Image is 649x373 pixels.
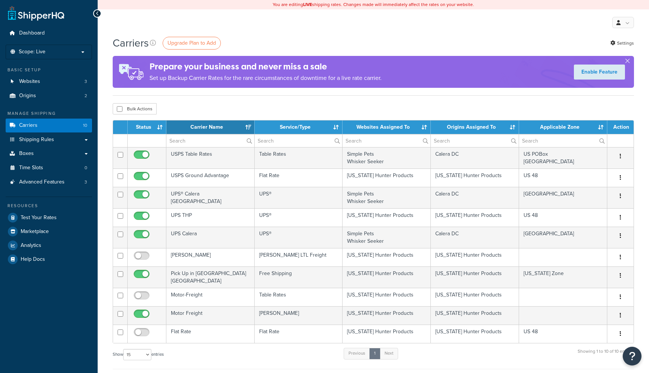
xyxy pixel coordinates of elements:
a: Marketplace [6,225,92,238]
select: Showentries [123,349,151,360]
li: Advanced Features [6,175,92,189]
span: Marketplace [21,229,49,235]
td: Flat Rate [255,325,343,343]
span: Time Slots [19,165,43,171]
li: Websites [6,75,92,89]
span: 3 [85,78,87,85]
a: 1 [369,348,380,359]
li: Origins [6,89,92,103]
td: [US_STATE] Hunter Products [343,248,431,266]
a: Analytics [6,239,92,252]
span: Analytics [21,242,41,249]
input: Search [255,134,343,147]
th: Status: activate to sort column ascending [128,120,166,134]
td: Simple Pets Whisker Seeker [343,227,431,248]
td: Simple Pets Whisker Seeker [343,187,431,208]
input: Search [519,134,607,147]
td: [US_STATE] Hunter Products [343,325,431,343]
td: USPS Ground Advantage [166,168,255,187]
span: Shipping Rules [19,137,54,143]
li: Time Slots [6,161,92,175]
th: Applicable Zone: activate to sort column ascending [519,120,607,134]
th: Service/Type: activate to sort column ascending [255,120,343,134]
a: Time Slots 0 [6,161,92,175]
td: UPS® Calera [GEOGRAPHIC_DATA] [166,187,255,208]
td: Simple Pets Whisker Seeker [343,147,431,168]
a: Test Your Rates [6,211,92,224]
td: [PERSON_NAME] [255,306,343,325]
td: Motor Freight [166,306,255,325]
td: US POBox [GEOGRAPHIC_DATA] [519,147,607,168]
td: [GEOGRAPHIC_DATA] [519,227,607,248]
td: [US_STATE] Hunter Products [343,168,431,187]
td: [PERSON_NAME] LTL Freight [255,248,343,266]
td: [PERSON_NAME] [166,248,255,266]
h4: Prepare your business and never miss a sale [149,60,382,73]
span: 0 [85,165,87,171]
td: US 48 [519,325,607,343]
td: Motor-Freight [166,288,255,306]
td: [US_STATE] Zone [519,266,607,288]
td: [US_STATE] Hunter Products [343,288,431,306]
th: Carrier Name: activate to sort column ascending [166,120,255,134]
span: Origins [19,93,36,99]
td: Flat Rate [255,168,343,187]
td: Calera DC [431,187,519,208]
td: [US_STATE] Hunter Products [431,325,519,343]
a: Upgrade Plan to Add [163,37,221,50]
a: Boxes [6,147,92,161]
label: Show entries [113,349,164,360]
a: Help Docs [6,253,92,266]
a: Enable Feature [574,65,625,80]
span: 3 [85,179,87,185]
a: Shipping Rules [6,133,92,147]
td: UPS® [255,227,343,248]
th: Origins Assigned To: activate to sort column ascending [431,120,519,134]
td: Table Rates [255,288,343,306]
td: [US_STATE] Hunter Products [431,266,519,288]
img: ad-rules-rateshop-fe6ec290ccb7230408bd80ed9643f0289d75e0ffd9eb532fc0e269fcd187b520.png [113,56,149,88]
input: Search [343,134,430,147]
a: Websites 3 [6,75,92,89]
td: Table Rates [255,147,343,168]
td: US 48 [519,168,607,187]
span: Dashboard [19,30,45,36]
td: [US_STATE] Hunter Products [431,306,519,325]
h1: Carriers [113,36,149,50]
div: Basic Setup [6,67,92,73]
td: Free Shipping [255,266,343,288]
td: US 48 [519,208,607,227]
span: Advanced Features [19,179,65,185]
span: Test Your Rates [21,215,57,221]
td: [US_STATE] Hunter Products [431,248,519,266]
td: [US_STATE] Hunter Products [343,208,431,227]
td: Pick Up in [GEOGRAPHIC_DATA] [GEOGRAPHIC_DATA] [166,266,255,288]
span: Carriers [19,122,38,129]
span: 2 [85,93,87,99]
a: Origins 2 [6,89,92,103]
a: Settings [610,38,634,48]
li: Carriers [6,119,92,132]
button: Bulk Actions [113,103,157,114]
button: Open Resource Center [623,347,641,365]
span: Boxes [19,150,34,157]
div: Manage Shipping [6,110,92,117]
p: Set up Backup Carrier Rates for the rare circumstances of downtime for a live rate carrier. [149,73,382,83]
span: 10 [83,122,87,129]
td: UPS® [255,208,343,227]
th: Websites Assigned To: activate to sort column ascending [343,120,431,134]
a: Dashboard [6,26,92,40]
input: Search [166,134,254,147]
div: Showing 1 to 10 of 10 entries [578,347,634,363]
div: Resources [6,203,92,209]
td: Calera DC [431,147,519,168]
td: UPS THP [166,208,255,227]
input: Search [431,134,519,147]
td: [US_STATE] Hunter Products [343,266,431,288]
